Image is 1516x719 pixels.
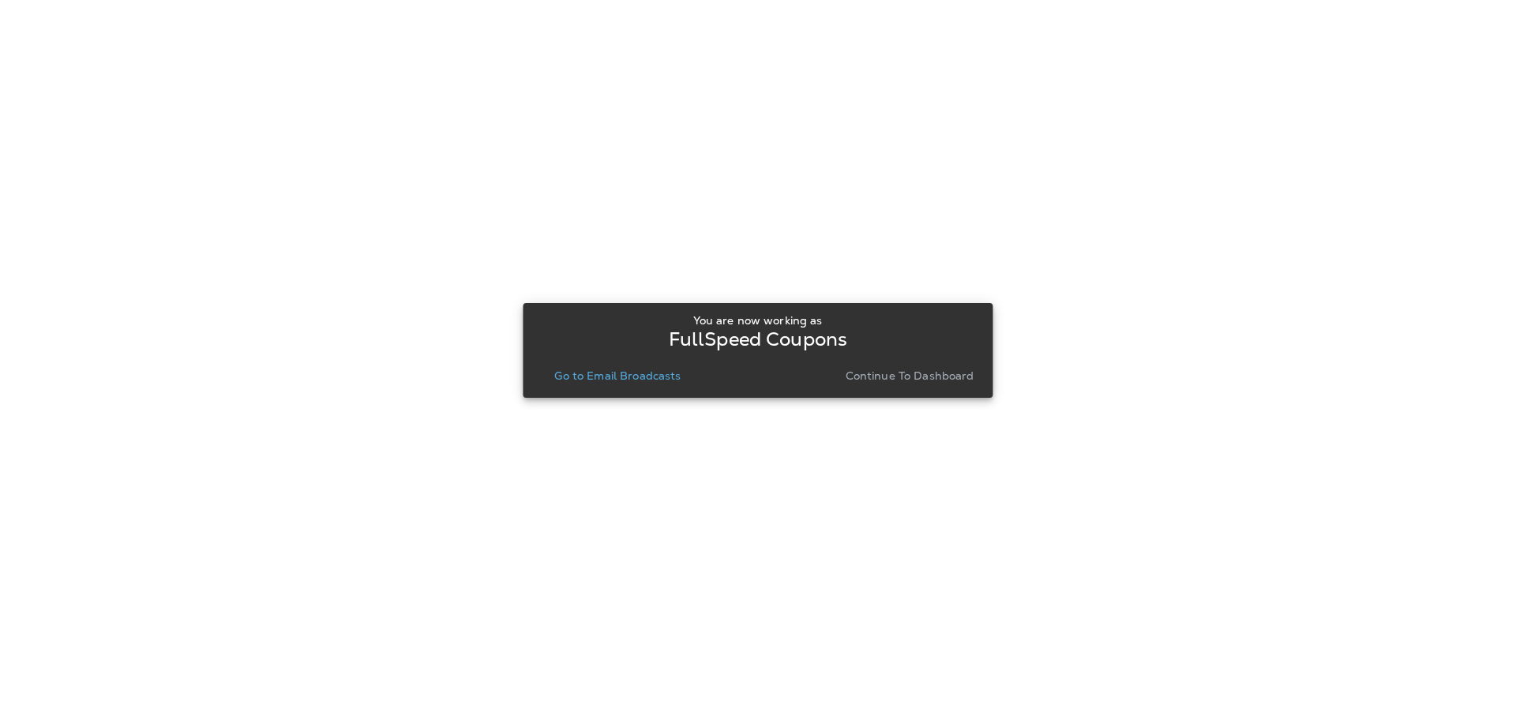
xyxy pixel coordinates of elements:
button: Continue to Dashboard [839,365,981,387]
p: You are now working as [693,314,822,327]
p: FullSpeed Coupons [669,333,847,346]
p: Continue to Dashboard [846,369,974,382]
button: Go to Email Broadcasts [548,365,687,387]
p: Go to Email Broadcasts [554,369,681,382]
